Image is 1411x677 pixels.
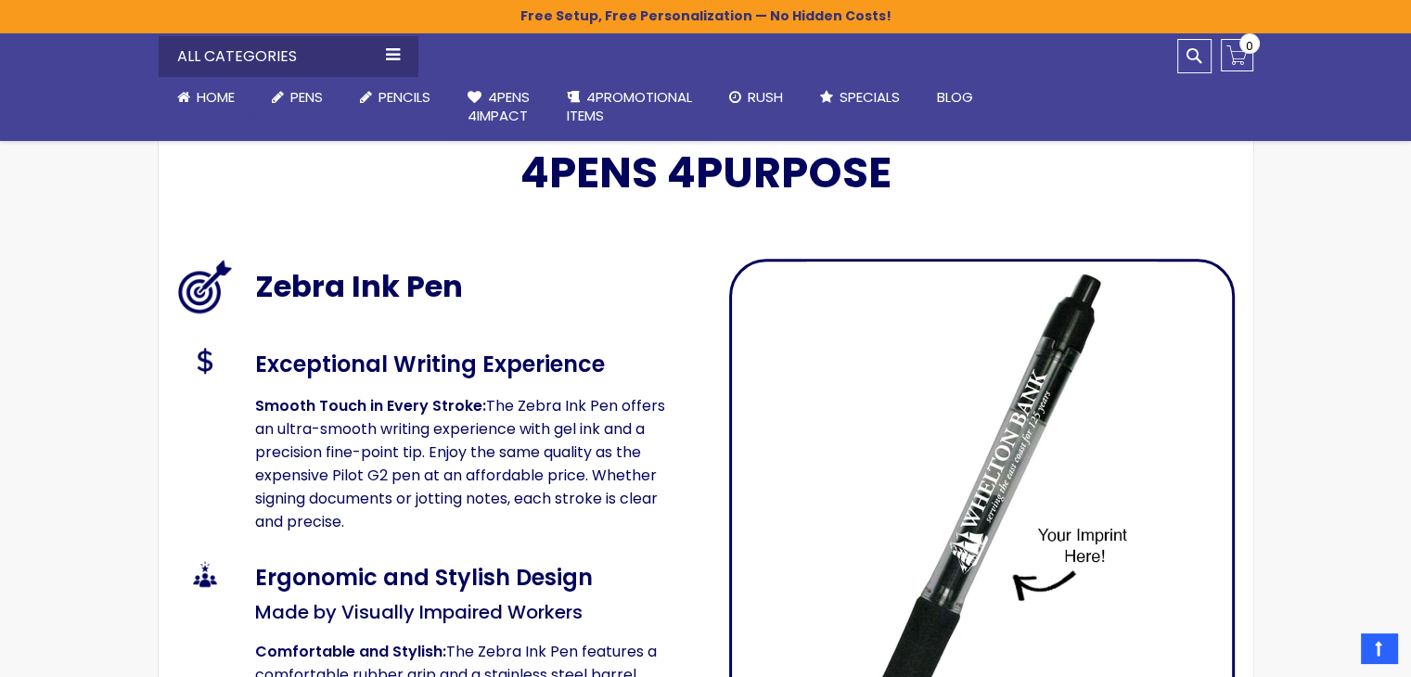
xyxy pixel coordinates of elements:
a: Rush [711,77,802,118]
a: Pens [253,77,341,118]
a: Blog [918,77,992,118]
p: The Zebra Ink Pen offers an ultra-smooth writing experience with gel ink and a precision fine-poi... [255,394,683,533]
h5: Ergonomic and Stylish Design [255,561,683,594]
strong: Smooth Touch in Every Stroke: [255,395,486,416]
h5: Exceptional Writing Experience [255,348,683,380]
a: 4PROMOTIONALITEMS [548,77,711,137]
span: Pens [290,87,323,107]
h6: Made by Visually Impaired Workers [255,598,683,626]
img: equipe.png [192,561,218,587]
span: Blog [937,87,973,107]
a: Specials [802,77,918,118]
span: 4Pens 4impact [468,87,530,125]
a: 0 [1221,39,1253,71]
div: All Categories [159,36,418,77]
a: Pencils [341,77,449,118]
h2: 4PENS 4PURPOSE [177,151,1235,194]
a: Zebra Ink Pen [255,269,683,304]
span: Pencils [378,87,430,107]
span: Home [197,87,235,107]
span: 4PROMOTIONAL ITEMS [567,87,692,125]
img: jeu-de-flechettes-et-flechettes.png [177,259,233,314]
span: Rush [748,87,783,107]
strong: Comfortable and Stylish: [255,641,446,662]
a: Home [159,77,253,118]
span: Specials [840,87,900,107]
iframe: Google Customer Reviews [1258,627,1411,677]
img: dollar.png [192,348,218,374]
a: 4Pens4impact [449,77,548,137]
span: 0 [1246,37,1253,55]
